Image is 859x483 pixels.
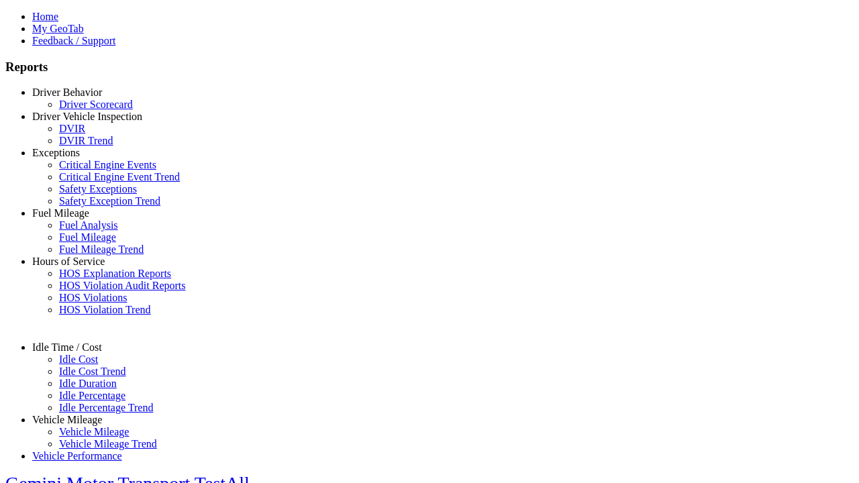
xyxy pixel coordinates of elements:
a: HOS Violation Trend [59,304,151,315]
a: Idle Duration [59,378,117,389]
a: Vehicle Performance [32,450,122,462]
a: Exceptions [32,147,80,158]
a: Driver Scorecard [59,99,133,110]
a: Idle Cost [59,354,98,365]
a: Feedback / Support [32,35,115,46]
a: Driver Behavior [32,87,102,98]
a: Idle Cost Trend [59,366,126,377]
a: Driver Vehicle Inspection [32,111,142,122]
a: Fuel Mileage Trend [59,244,144,255]
a: Fuel Mileage [59,231,116,243]
a: Idle Time / Cost [32,341,102,353]
a: Safety Exception Trend [59,195,160,207]
a: DVIR Trend [59,135,113,146]
a: Fuel Mileage [32,207,89,219]
a: Idle Percentage Trend [59,402,153,413]
a: Hours of Service [32,256,105,267]
h3: Reports [5,60,854,74]
a: HOS Violations [59,292,127,303]
a: Home [32,11,58,22]
a: My GeoTab [32,23,84,34]
a: Idle Percentage [59,390,125,401]
a: Critical Engine Events [59,159,156,170]
a: Safety Exceptions [59,183,137,195]
a: HOS Explanation Reports [59,268,171,279]
a: Fuel Analysis [59,219,118,231]
a: HOS Violation Audit Reports [59,280,186,291]
a: DVIR [59,123,85,134]
a: Vehicle Mileage [32,414,102,425]
a: Vehicle Mileage Trend [59,438,157,449]
a: Vehicle Mileage [59,426,129,437]
a: Critical Engine Event Trend [59,171,180,182]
